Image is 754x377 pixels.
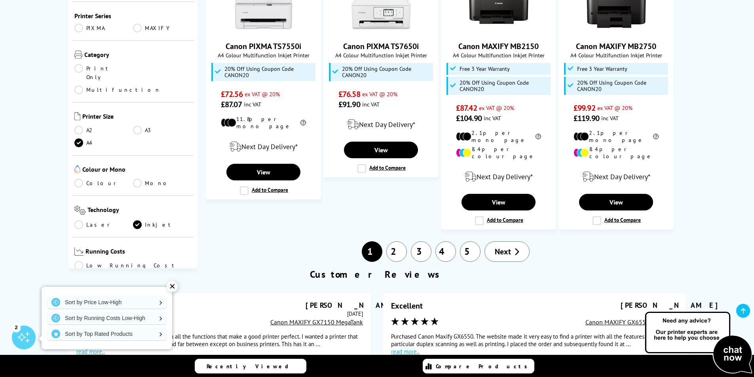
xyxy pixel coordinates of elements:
[460,66,510,72] span: Free 3 Year Warranty
[460,80,549,92] span: 20% Off Using Coupon Code CANON20
[342,66,431,78] span: 20% Off Using Coupon Code CANON20
[456,103,477,113] span: £87.42
[133,126,192,135] a: A3
[74,247,84,256] img: Running Costs
[221,89,243,99] span: £72.56
[328,51,434,59] span: A4 Colour Multifunction Inkjet Printer
[445,51,552,59] span: A4 Colour Multifunction Inkjet Printer
[563,166,669,188] div: modal_delivery
[76,348,363,355] a: read more..
[574,113,599,123] span: £119.90
[207,363,296,370] span: Recently Viewed
[484,114,501,122] span: inc VAT
[357,164,406,173] label: Add to Compare
[338,99,360,110] span: £91.90
[576,41,656,51] a: Canon MAXIFY MB2750
[82,165,192,175] span: Colour or Mono
[74,51,82,59] img: Category
[574,129,659,144] li: 2.1p per mono page
[587,27,646,35] a: Canon MAXIFY MB2750
[391,348,678,355] a: read more..
[133,179,192,188] a: Mono
[563,51,669,59] span: A4 Colour Multifunction Inkjet Printer
[226,41,301,51] a: Canon PIXMA TS7550i
[458,41,539,51] a: Canon MAXIFY MB2150
[245,90,280,98] span: ex VAT @ 20%
[47,312,166,324] a: Sort by Running Costs Low-High
[82,112,192,122] span: Printer Size
[597,104,632,112] span: ex VAT @ 20%
[74,112,80,120] img: Printer Size
[435,241,456,262] a: 4
[593,216,641,225] label: Add to Compare
[74,220,133,229] a: Laser
[85,247,192,257] span: Running Costs
[338,89,360,99] span: £76.58
[456,113,482,123] span: £104.90
[585,318,678,326] a: Canon MAXIFY GX6550 MegaTank
[270,318,363,326] a: Canon MAXIFY GX7150 MegaTank
[460,241,481,262] a: 5
[167,281,178,292] div: ✕
[579,194,653,210] a: View
[210,136,317,158] div: modal_delivery
[643,311,754,375] img: Open Live Chat window
[574,146,659,160] li: 8.4p per colour page
[47,296,166,309] a: Sort by Price Low-High
[344,142,418,158] a: View
[74,206,86,215] img: Technology
[234,27,293,35] a: Canon PIXMA TS7550i
[244,100,261,108] span: inc VAT
[362,100,380,108] span: inc VAT
[621,301,678,310] div: [PERSON_NAME]
[47,328,166,340] a: Sort by Top Rated Products
[495,246,511,257] span: Next
[74,64,133,81] a: Print Only
[574,103,595,113] span: £99.92
[74,138,133,147] a: A4
[423,359,534,373] a: Compare Products
[436,363,532,370] span: Compare Products
[74,261,192,270] a: Low Running Cost
[12,323,21,332] div: 2
[210,51,317,59] span: A4 Colour Multifunction Inkjet Printer
[469,27,528,35] a: Canon MAXIFY MB2150
[386,241,407,262] a: 2
[577,66,627,72] span: Free 3 Year Warranty
[74,126,133,135] a: A2
[74,12,192,20] span: Printer Series
[133,220,192,229] a: Inkjet
[195,359,306,373] a: Recently Viewed
[84,51,192,60] span: Category
[328,114,434,136] div: modal_delivery
[87,206,192,216] span: Technology
[456,129,541,144] li: 2.1p per mono page
[240,186,288,195] label: Add to Compare
[445,166,552,188] div: modal_delivery
[475,216,523,225] label: Add to Compare
[133,24,192,32] a: MAXIFY
[362,90,397,98] span: ex VAT @ 20%
[76,333,363,355] div: An excellent and versatile printer with all the functions that make a good printer perfect. I wan...
[479,104,514,112] span: ex VAT @ 20%
[351,27,411,35] a: Canon PIXMA TS7650i
[411,241,431,262] a: 3
[74,85,161,94] a: Multifunction
[74,165,80,173] img: Colour or Mono
[484,241,530,262] a: Next
[343,41,419,51] a: Canon PIXMA TS7650i
[456,146,541,160] li: 8.4p per colour page
[391,333,678,355] div: Purchased Canon Maxify GX6550. The website made it very easy to find a printer with all the featu...
[662,310,678,317] time: [DATE]
[577,80,667,92] span: 20% Off Using Coupon Code CANON20
[74,24,133,32] a: PIXMA
[391,301,423,311] div: Excellent
[65,268,690,280] h2: Customer Reviews
[347,310,363,317] time: [DATE]
[462,194,535,210] a: View
[226,164,300,180] a: View
[221,99,242,110] span: £87.07
[601,114,619,122] span: inc VAT
[221,116,306,130] li: 11.8p per mono page
[224,66,314,78] span: 20% Off Using Coupon Code CANON20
